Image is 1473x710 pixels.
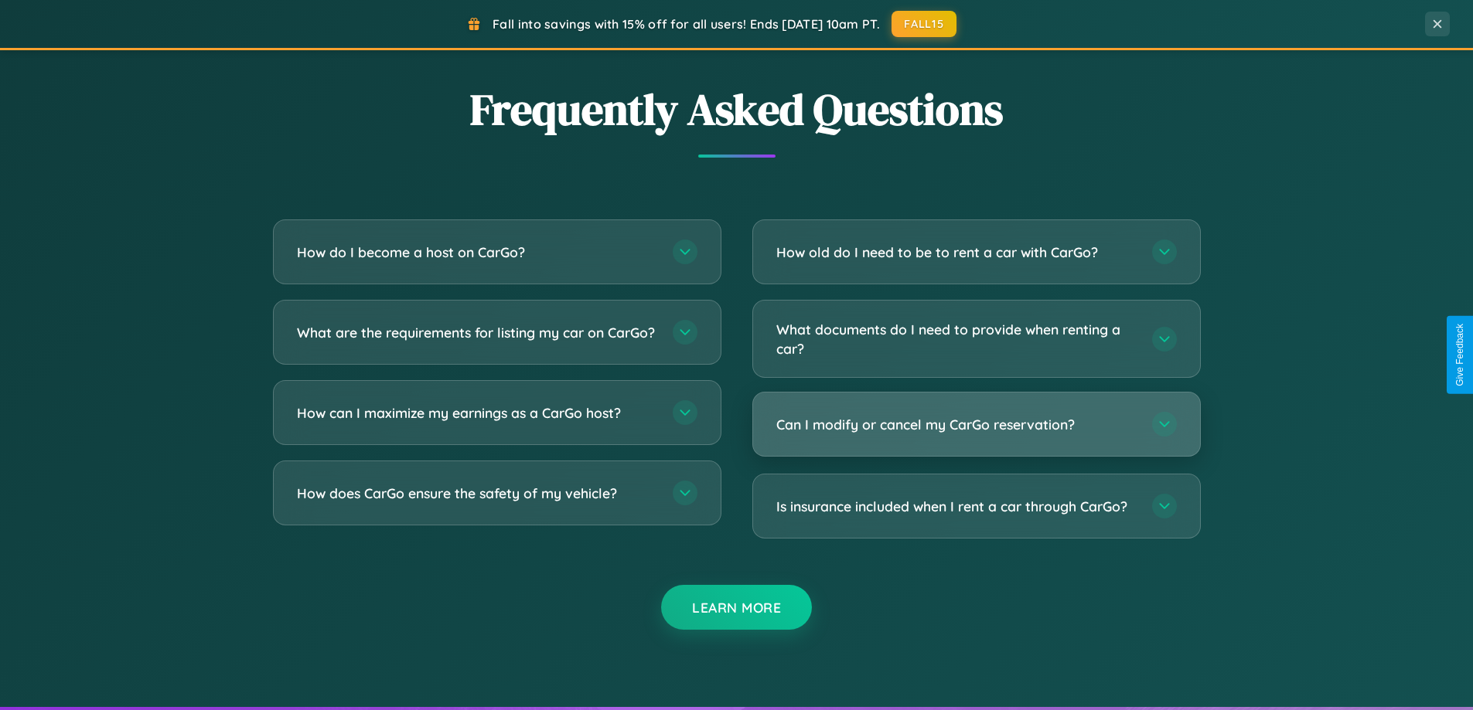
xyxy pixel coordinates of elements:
h3: How old do I need to be to rent a car with CarGo? [776,243,1137,262]
h3: Is insurance included when I rent a car through CarGo? [776,497,1137,516]
h3: What documents do I need to provide when renting a car? [776,320,1137,358]
div: Give Feedback [1454,324,1465,386]
h3: How can I maximize my earnings as a CarGo host? [297,403,657,423]
h3: What are the requirements for listing my car on CarGo? [297,323,657,342]
h3: How does CarGo ensure the safety of my vehicle? [297,484,657,503]
h2: Frequently Asked Questions [273,80,1201,139]
h3: Can I modify or cancel my CarGo reservation? [776,415,1137,434]
span: Fall into savings with 15% off for all users! Ends [DATE] 10am PT. [493,16,880,32]
button: Learn More [661,585,812,630]
h3: How do I become a host on CarGo? [297,243,657,262]
button: FALL15 [892,11,956,37]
